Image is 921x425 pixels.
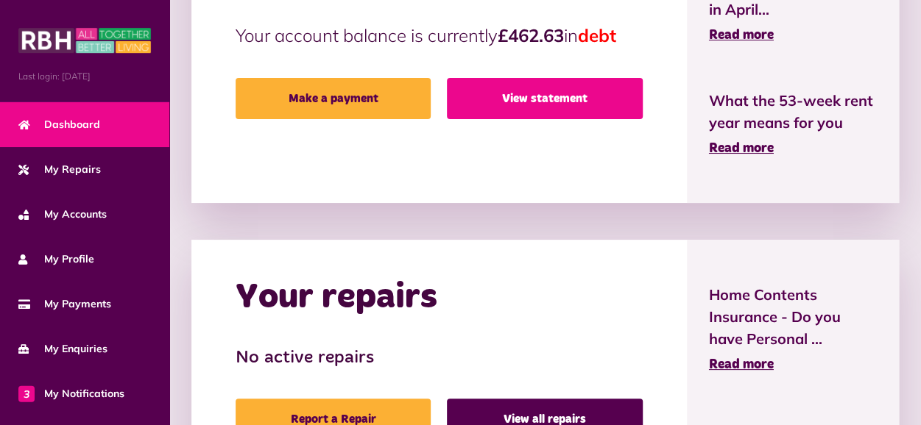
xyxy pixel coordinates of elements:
[709,142,774,155] span: Read more
[18,386,124,401] span: My Notifications
[236,78,431,119] a: Make a payment
[18,296,111,312] span: My Payments
[236,348,643,369] h3: No active repairs
[709,90,877,159] a: What the 53-week rent year means for you Read more
[18,70,151,83] span: Last login: [DATE]
[447,78,642,119] a: View statement
[18,207,107,222] span: My Accounts
[18,341,107,357] span: My Enquiries
[18,162,101,177] span: My Repairs
[236,276,437,319] h2: Your repairs
[578,24,616,46] span: debt
[709,29,774,42] span: Read more
[498,24,564,46] strong: £462.63
[236,22,643,49] p: Your account balance is currently in
[18,251,94,267] span: My Profile
[709,90,877,134] span: What the 53-week rent year means for you
[709,358,774,371] span: Read more
[18,26,151,55] img: MyRBH
[18,117,100,132] span: Dashboard
[18,385,35,401] span: 3
[709,284,877,350] span: Home Contents Insurance - Do you have Personal ...
[709,284,877,375] a: Home Contents Insurance - Do you have Personal ... Read more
